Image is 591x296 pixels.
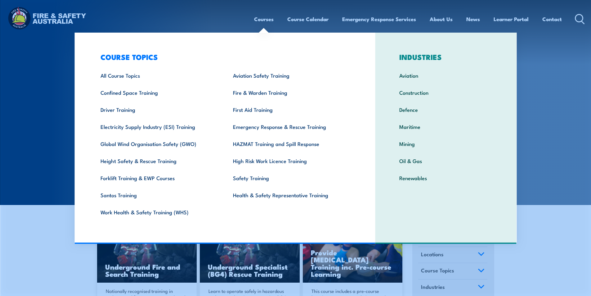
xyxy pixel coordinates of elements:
a: Health & Safety Representative Training [223,186,356,203]
a: Defence [390,101,502,118]
a: Oil & Gas [390,152,502,169]
a: Emergency Response Services [342,11,416,27]
a: Provide [MEDICAL_DATA] Training inc. Pre-course Learning [303,227,403,283]
a: Learner Portal [494,11,529,27]
span: Locations [421,250,444,258]
a: Forklift Training & EWP Courses [91,169,223,186]
a: Courses [254,11,274,27]
a: Height Safety & Rescue Training [91,152,223,169]
a: Maritime [390,118,502,135]
a: Contact [542,11,562,27]
a: HAZMAT Training and Spill Response [223,135,356,152]
a: First Aid Training [223,101,356,118]
a: Locations [418,247,487,263]
a: High Risk Work Licence Training [223,152,356,169]
a: Industries [418,280,487,296]
img: Low Voltage Rescue and Provide CPR [303,227,403,283]
a: Safety Training [223,169,356,186]
span: Course Topics [421,266,454,275]
a: Underground Fire and Search Training [97,227,197,283]
a: Electricity Supply Industry (ESI) Training [91,118,223,135]
a: Work Health & Safety Training (WHS) [91,203,223,221]
a: Course Topics [418,263,487,279]
img: Underground mine rescue [200,227,300,283]
a: Underground Specialist (BG4) Rescue Training [200,227,300,283]
a: Renewables [390,169,502,186]
span: Industries [421,283,445,291]
a: Santos Training [91,186,223,203]
a: About Us [430,11,453,27]
a: Course Calendar [287,11,329,27]
a: Driver Training [91,101,223,118]
a: All Course Topics [91,67,223,84]
a: Confined Space Training [91,84,223,101]
a: News [466,11,480,27]
h3: INDUSTRIES [390,52,502,61]
h3: Provide [MEDICAL_DATA] Training inc. Pre-course Learning [311,249,395,277]
a: Fire & Warden Training [223,84,356,101]
h3: COURSE TOPICS [91,52,356,61]
h3: Underground Specialist (BG4) Rescue Training [208,263,292,277]
img: Underground mine rescue [97,227,197,283]
a: Global Wind Organisation Safety (GWO) [91,135,223,152]
a: Emergency Response & Rescue Training [223,118,356,135]
a: Mining [390,135,502,152]
a: Construction [390,84,502,101]
h3: Underground Fire and Search Training [105,263,189,277]
a: Aviation Safety Training [223,67,356,84]
a: Aviation [390,67,502,84]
